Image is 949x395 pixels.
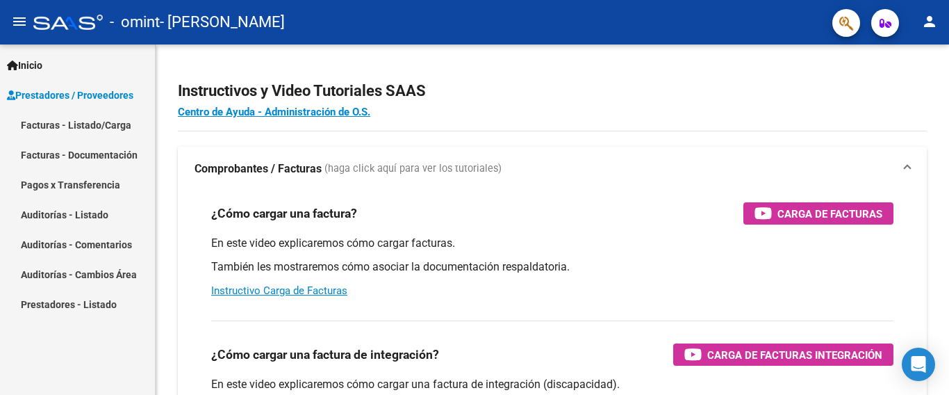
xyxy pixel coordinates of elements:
button: Carga de Facturas [743,202,893,225]
mat-icon: menu [11,13,28,30]
mat-icon: person [921,13,938,30]
a: Centro de Ayuda - Administración de O.S. [178,106,370,118]
p: También les mostraremos cómo asociar la documentación respaldatoria. [211,259,893,275]
span: Carga de Facturas Integración [707,346,882,364]
a: Instructivo Carga de Facturas [211,284,347,297]
span: Carga de Facturas [777,205,882,223]
h2: Instructivos y Video Tutoriales SAAS [178,78,927,104]
span: - omint [110,7,160,38]
div: Open Intercom Messenger [902,348,935,381]
p: En este video explicaremos cómo cargar una factura de integración (discapacidad). [211,377,893,392]
h3: ¿Cómo cargar una factura de integración? [211,345,439,364]
p: En este video explicaremos cómo cargar facturas. [211,236,893,251]
span: Inicio [7,58,42,73]
mat-expansion-panel-header: Comprobantes / Facturas (haga click aquí para ver los tutoriales) [178,147,927,191]
span: - [PERSON_NAME] [160,7,285,38]
h3: ¿Cómo cargar una factura? [211,204,357,223]
span: (haga click aquí para ver los tutoriales) [324,161,502,177]
button: Carga de Facturas Integración [673,344,893,366]
strong: Comprobantes / Facturas [195,161,322,177]
span: Prestadores / Proveedores [7,88,133,103]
